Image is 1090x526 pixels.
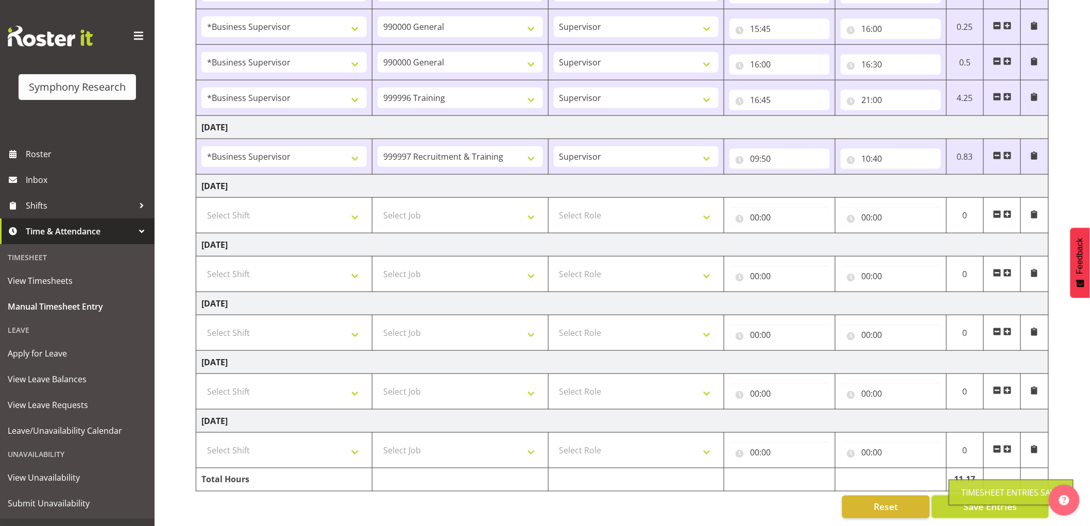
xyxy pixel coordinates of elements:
input: Click to select... [841,207,941,228]
span: Save Entries [963,500,1017,514]
span: Roster [26,146,149,162]
input: Click to select... [841,383,941,404]
a: Manual Timesheet Entry [3,294,152,319]
input: Click to select... [841,266,941,286]
span: Manual Timesheet Entry [8,299,147,314]
a: View Timesheets [3,268,152,294]
input: Click to select... [729,442,830,463]
input: Click to select... [729,266,830,286]
input: Click to select... [729,207,830,228]
a: View Leave Balances [3,366,152,392]
span: Leave/Unavailability Calendar [8,423,147,438]
img: Rosterit website logo [8,26,93,46]
input: Click to select... [841,325,941,345]
span: View Leave Balances [8,371,147,387]
span: Time & Attendance [26,224,134,239]
td: 0.5 [947,45,984,80]
input: Click to select... [729,90,830,110]
button: Feedback - Show survey [1070,228,1090,298]
td: [DATE] [196,351,1049,374]
a: View Unavailability [3,465,152,490]
input: Click to select... [729,383,830,404]
span: Submit Unavailability [8,496,147,511]
a: Leave/Unavailability Calendar [3,418,152,444]
td: 11.17 [947,468,984,491]
div: Timesheet Entries Save [962,486,1061,499]
div: Unavailability [3,444,152,465]
td: 0 [947,198,984,233]
div: Timesheet [3,247,152,268]
div: Symphony Research [29,79,126,95]
input: Click to select... [841,148,941,169]
span: Feedback [1076,238,1085,274]
td: 0 [947,315,984,351]
td: Total Hours [196,468,372,491]
input: Click to select... [841,19,941,39]
span: View Timesheets [8,273,147,289]
span: Reset [874,500,898,514]
td: [DATE] [196,175,1049,198]
input: Click to select... [841,54,941,75]
td: [DATE] [196,410,1049,433]
a: View Leave Requests [3,392,152,418]
td: [DATE] [196,116,1049,139]
span: Shifts [26,198,134,213]
div: Leave [3,319,152,341]
input: Click to select... [841,442,941,463]
span: Inbox [26,172,149,188]
td: 0 [947,374,984,410]
td: [DATE] [196,233,1049,257]
button: Reset [842,496,930,518]
a: Submit Unavailability [3,490,152,516]
button: Save Entries [932,496,1049,518]
input: Click to select... [729,19,830,39]
td: 0.83 [947,139,984,175]
span: View Unavailability [8,470,147,485]
input: Click to select... [729,325,830,345]
img: help-xxl-2.png [1059,495,1069,505]
td: 0 [947,257,984,292]
td: 0 [947,433,984,468]
input: Click to select... [729,54,830,75]
td: 0.25 [947,9,984,45]
a: Apply for Leave [3,341,152,366]
input: Click to select... [729,148,830,169]
span: View Leave Requests [8,397,147,413]
td: [DATE] [196,292,1049,315]
input: Click to select... [841,90,941,110]
span: Apply for Leave [8,346,147,361]
td: 4.25 [947,80,984,116]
